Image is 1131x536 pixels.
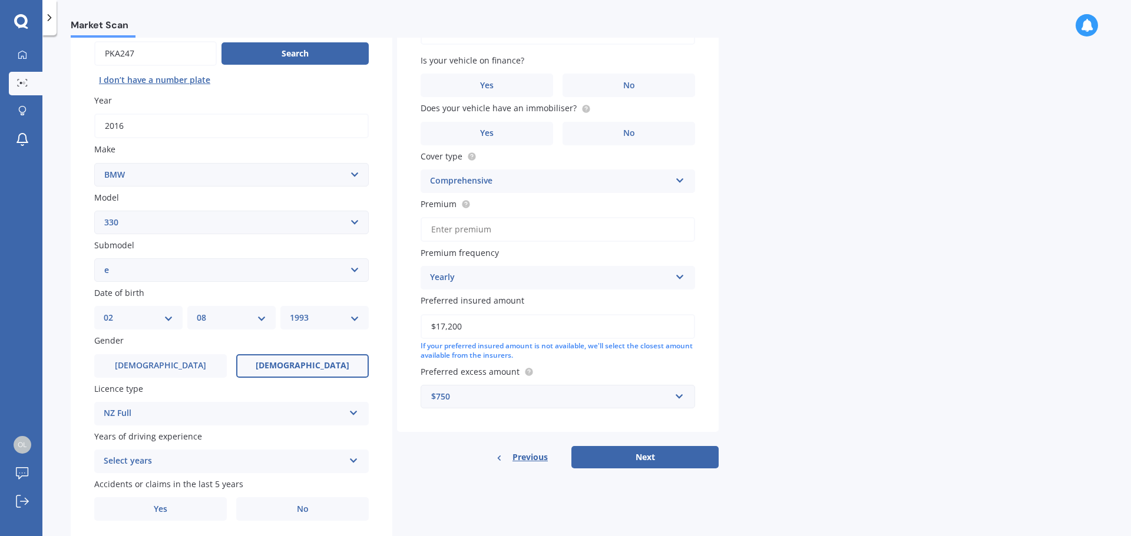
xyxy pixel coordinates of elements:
[94,71,215,89] button: I don’t have a number plate
[94,335,124,347] span: Gender
[480,81,494,91] span: Yes
[256,361,349,371] span: [DEMOGRAPHIC_DATA]
[115,361,206,371] span: [DEMOGRAPHIC_DATA]
[94,144,115,155] span: Make
[104,454,344,468] div: Select years
[512,448,548,466] span: Previous
[94,478,243,490] span: Accidents or claims in the last 5 years
[421,366,520,377] span: Preferred excess amount
[94,41,217,66] input: Enter plate number
[154,504,167,514] span: Yes
[571,446,719,468] button: Next
[421,217,695,242] input: Enter premium
[480,128,494,138] span: Yes
[421,55,524,66] span: Is your vehicle on finance?
[421,151,462,162] span: Cover type
[104,407,344,421] div: NZ Full
[421,295,524,307] span: Preferred insured amount
[623,128,635,138] span: No
[421,314,695,339] input: Enter amount
[94,192,119,203] span: Model
[430,174,670,188] div: Comprehensive
[421,341,695,361] div: If your preferred insured amount is not available, we'll select the closest amount available from...
[421,247,499,258] span: Premium frequency
[71,19,135,35] span: Market Scan
[431,390,670,403] div: $750
[421,103,577,114] span: Does your vehicle have an immobiliser?
[94,431,202,442] span: Years of driving experience
[623,81,635,91] span: No
[221,42,369,65] button: Search
[94,239,134,251] span: Submodel
[94,383,143,394] span: Licence type
[14,436,31,454] img: cca028d3fc7cb5df436d70e1115c4599
[421,198,457,209] span: Premium
[430,271,670,285] div: Yearly
[94,95,112,106] span: Year
[94,114,369,138] input: YYYY
[94,287,144,298] span: Date of birth
[297,504,309,514] span: No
